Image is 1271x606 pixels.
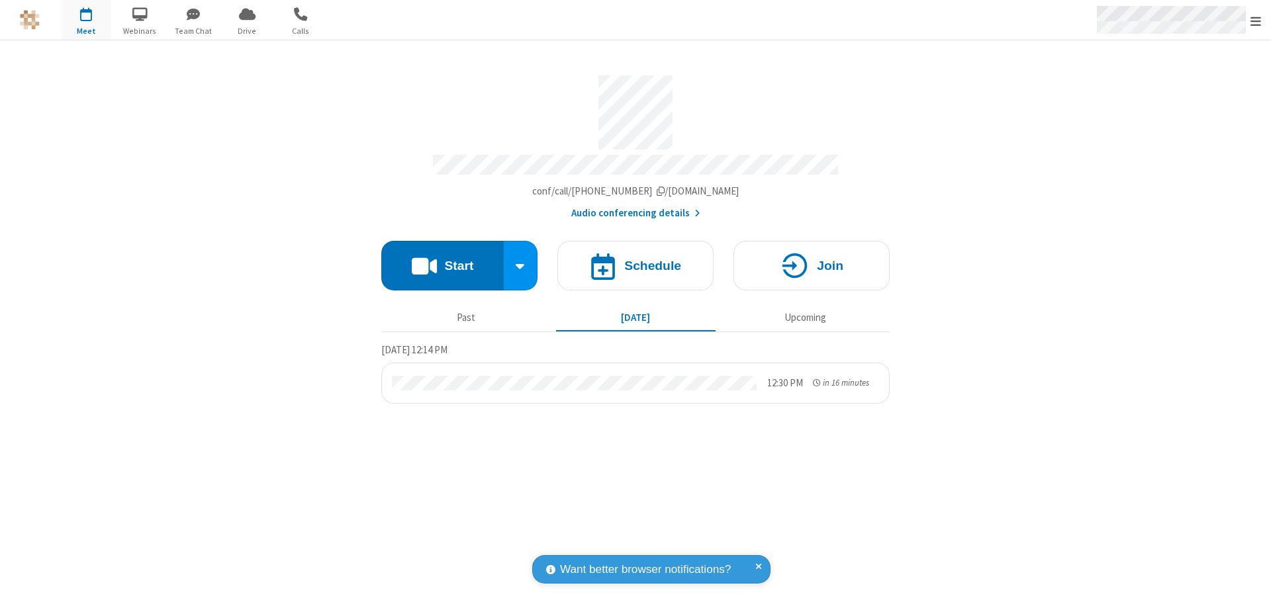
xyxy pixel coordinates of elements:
[115,25,165,37] span: Webinars
[222,25,272,37] span: Drive
[381,241,504,290] button: Start
[532,184,739,199] button: Copy my meeting room linkCopy my meeting room link
[381,343,447,356] span: [DATE] 12:14 PM
[767,376,803,391] div: 12:30 PM
[1238,572,1261,597] iframe: Chat
[823,377,869,388] span: in 16 minutes
[387,305,546,330] button: Past
[556,305,716,330] button: [DATE]
[733,241,890,290] button: Join
[444,259,473,272] h4: Start
[726,305,885,330] button: Upcoming
[381,65,890,221] section: Account details
[532,185,739,197] span: Copy my meeting room link
[624,259,681,272] h4: Schedule
[62,25,111,37] span: Meet
[817,259,843,272] h4: Join
[504,241,538,290] div: Start conference options
[557,241,714,290] button: Schedule
[169,25,218,37] span: Team Chat
[571,206,700,221] button: Audio conferencing details
[560,561,731,578] span: Want better browser notifications?
[276,25,326,37] span: Calls
[381,342,890,404] section: Today's Meetings
[20,10,40,30] img: QA Selenium DO NOT DELETE OR CHANGE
